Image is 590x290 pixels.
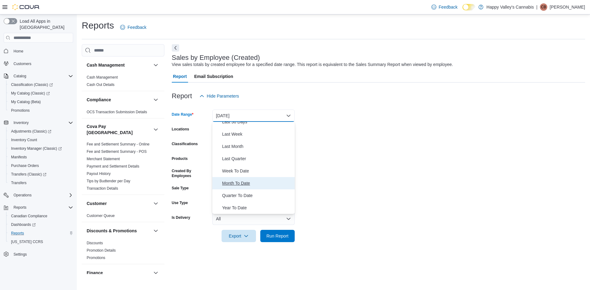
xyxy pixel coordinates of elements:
a: Dashboards [9,221,38,228]
a: Promotion Details [87,248,116,253]
button: Reports [6,229,76,238]
h3: Sales by Employee (Created) [172,54,260,61]
span: Transfers [11,180,26,185]
h3: Compliance [87,97,111,103]
a: Feedback [429,1,460,13]
button: Reports [11,204,29,211]
span: Dashboards [9,221,73,228]
span: Settings [11,250,73,258]
span: OCS Transaction Submission Details [87,110,147,114]
span: Export [225,230,252,242]
div: Discounts & Promotions [82,239,164,264]
a: Cash Management [87,75,118,79]
a: Inventory Manager (Classic) [6,144,76,153]
span: Reports [14,205,26,210]
input: Dark Mode [462,4,475,10]
a: Reports [9,230,26,237]
span: Last Week [222,130,292,138]
span: Purchase Orders [11,163,39,168]
span: Month To Date [222,180,292,187]
button: Inventory [1,118,76,127]
button: [US_STATE] CCRS [6,238,76,246]
span: Promotion Details [87,248,116,253]
a: Customers [11,60,34,68]
span: Merchant Statement [87,157,120,161]
a: Payment and Settlement Details [87,164,139,168]
button: Finance [152,269,159,276]
span: Cash Out Details [87,82,115,87]
span: Reports [9,230,73,237]
span: Adjustments (Classic) [9,128,73,135]
a: OCS Transaction Submission Details [87,110,147,114]
button: Promotions [6,106,76,115]
h3: Customer [87,200,107,207]
span: Promotions [11,108,30,113]
span: Customers [14,61,31,66]
nav: Complex example [4,44,73,275]
span: Reports [11,204,73,211]
a: Canadian Compliance [9,212,50,220]
span: Report [173,70,187,83]
span: Email Subscription [194,70,233,83]
h1: Reports [82,19,114,32]
button: Cova Pay [GEOGRAPHIC_DATA] [87,123,151,136]
a: Inventory Manager (Classic) [9,145,64,152]
button: Cash Management [152,61,159,69]
a: Transfers (Classic) [9,171,49,178]
span: Manifests [9,153,73,161]
a: Dashboards [6,220,76,229]
span: Purchase Orders [9,162,73,169]
span: Transfers [9,179,73,187]
span: Catalog [14,74,26,79]
a: Customer Queue [87,214,115,218]
button: Discounts & Promotions [152,227,159,234]
a: My Catalog (Classic) [9,90,52,97]
p: Happy Valley's Cannabis [486,3,534,11]
button: Cash Management [87,62,151,68]
span: Dashboards [11,222,36,227]
span: Load All Apps in [GEOGRAPHIC_DATA] [17,18,73,30]
button: Compliance [87,97,151,103]
span: My Catalog (Beta) [11,99,41,104]
span: Promotions [87,255,105,260]
button: Operations [1,191,76,199]
button: Manifests [6,153,76,161]
button: Settings [1,250,76,259]
button: Reports [1,203,76,212]
button: Transfers [6,179,76,187]
span: Classification (Classic) [9,81,73,88]
button: Hide Parameters [197,90,242,102]
a: Inventory Count [9,136,40,144]
div: Cova Pay [GEOGRAPHIC_DATA] [82,141,164,195]
label: Sale Type [172,186,189,191]
div: Select listbox [212,122,295,214]
span: Home [11,47,73,55]
a: Home [11,48,26,55]
span: Transfers (Classic) [11,172,46,177]
span: Payout History [87,171,111,176]
span: Inventory [11,119,73,126]
a: Settings [11,251,29,258]
button: Run Report [260,230,295,242]
span: Last Month [222,143,292,150]
a: [US_STATE] CCRS [9,238,45,246]
div: Customer [82,212,164,222]
span: Promotions [9,107,73,114]
span: Canadian Compliance [11,214,47,218]
span: Classification (Classic) [11,82,53,87]
span: Run Report [266,233,289,239]
label: Classifications [172,141,198,146]
a: Feedback [118,21,149,33]
div: Compliance [82,108,164,118]
span: Fee and Settlement Summary - Online [87,142,150,147]
button: Operations [11,191,34,199]
span: Transaction Details [87,186,118,191]
span: Manifests [11,155,27,160]
button: Compliance [152,96,159,103]
a: Classification (Classic) [6,80,76,89]
span: Inventory [14,120,29,125]
h3: Report [172,92,192,100]
span: Quarter To Date [222,192,292,199]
